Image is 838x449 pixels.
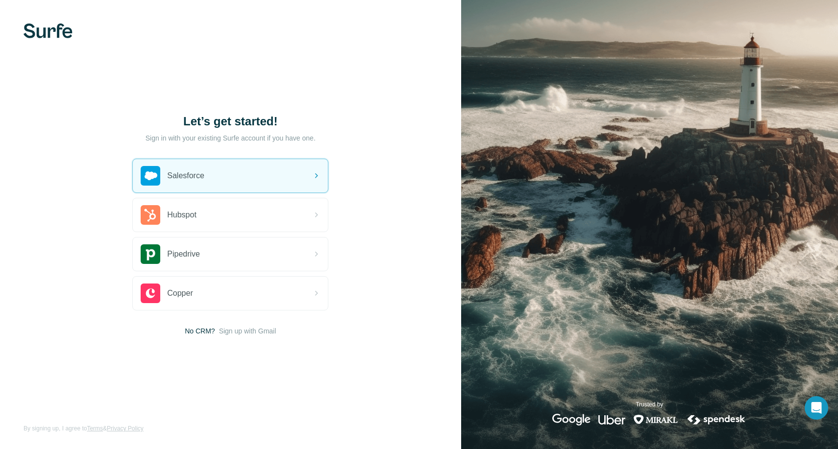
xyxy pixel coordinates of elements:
[24,424,144,433] span: By signing up, I agree to &
[132,114,328,129] h1: Let’s get started!
[167,209,197,221] span: Hubspot
[146,133,316,143] p: Sign in with your existing Surfe account if you have one.
[633,414,678,425] img: mirakl's logo
[219,326,276,336] button: Sign up with Gmail
[141,244,160,264] img: pipedrive's logo
[167,170,204,182] span: Salesforce
[636,400,663,409] p: Trusted by
[167,287,193,299] span: Copper
[686,414,747,425] img: spendesk's logo
[141,166,160,186] img: salesforce's logo
[141,205,160,225] img: hubspot's logo
[552,414,591,425] img: google's logo
[167,248,200,260] span: Pipedrive
[141,284,160,303] img: copper's logo
[185,326,215,336] span: No CRM?
[87,425,103,432] a: Terms
[805,396,828,420] div: Open Intercom Messenger
[24,24,73,38] img: Surfe's logo
[107,425,144,432] a: Privacy Policy
[598,414,625,425] img: uber's logo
